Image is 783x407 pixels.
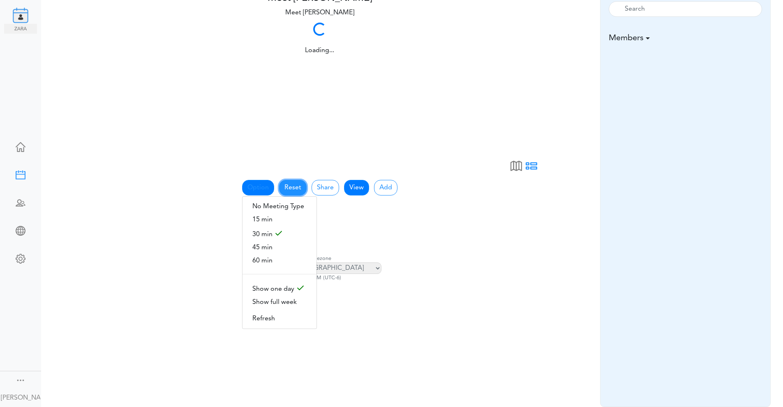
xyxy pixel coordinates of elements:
[308,255,331,262] label: Timezone
[96,19,543,55] div: Loading...
[243,213,316,226] span: 15 min
[4,250,37,269] a: Change Settings
[1,388,40,406] a: [PERSON_NAME]
[4,142,37,150] div: Home
[1,393,40,403] div: [PERSON_NAME]
[243,281,316,296] span: Show one day
[344,180,369,195] button: View
[279,180,307,195] button: Reset
[4,254,37,262] div: Change Settings
[16,375,25,387] a: Change side menu
[243,296,316,309] span: Show full week
[4,226,37,234] div: Share Meeting Link
[242,180,274,195] button: Option
[243,200,316,213] a: No Meeting Type
[16,375,25,384] div: Show menu and text
[609,1,762,17] input: Search
[4,198,37,206] div: Schedule Team Meeting
[243,254,316,267] span: 60 min
[298,275,341,281] span: 08:57 AM (UTC-6)
[4,170,37,178] div: New Meeting
[243,226,316,241] span: 30 min
[12,4,37,24] img: Basic Account for individuals - Powered by TEAMCAL AI
[243,241,316,254] span: 45 min
[374,180,397,195] button: Add
[96,8,543,18] p: Meet [PERSON_NAME]
[609,33,762,43] h5: Members
[4,24,37,34] img: zara.png
[242,196,317,329] div: Option
[243,312,316,325] span: Refresh
[312,180,339,195] a: Share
